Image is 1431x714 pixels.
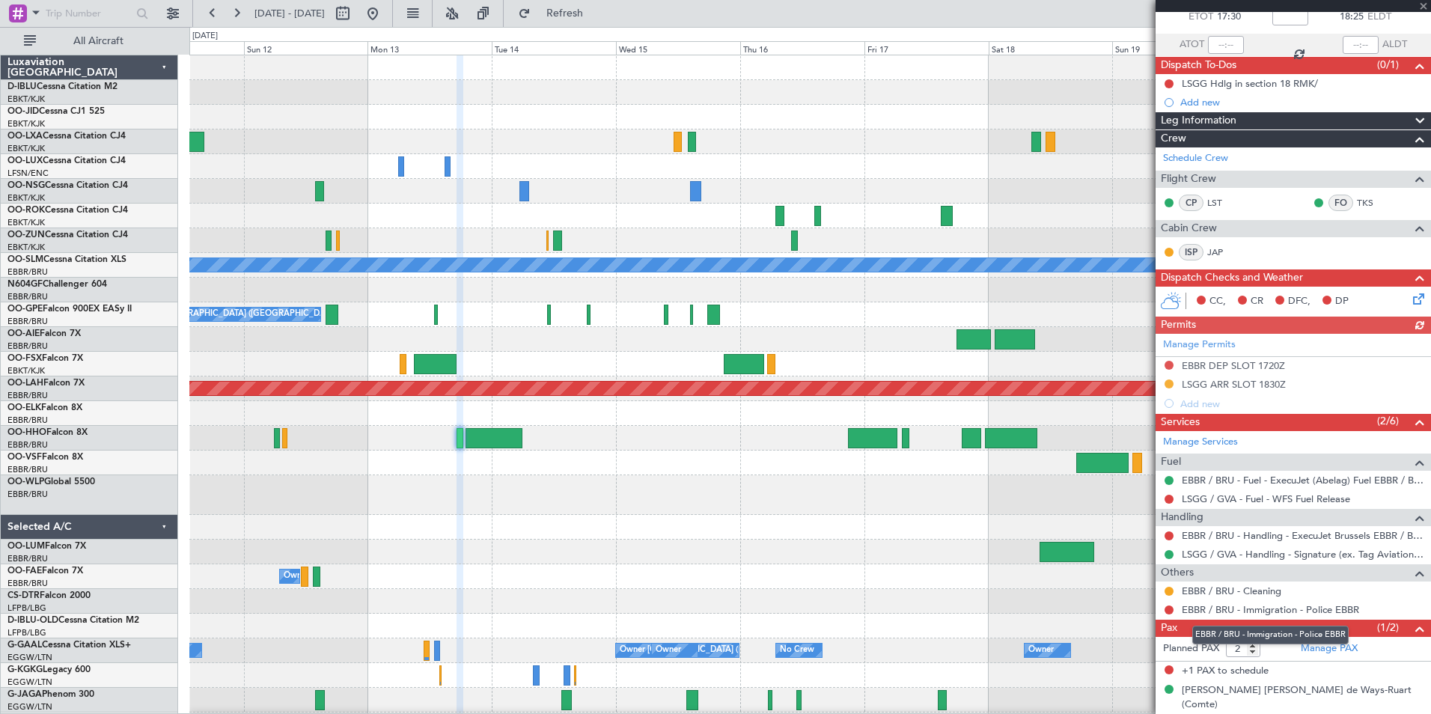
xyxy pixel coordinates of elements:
a: OO-WLPGlobal 5500 [7,477,95,486]
div: Owner [GEOGRAPHIC_DATA] ([GEOGRAPHIC_DATA]) [620,639,826,662]
div: Add new [1180,96,1424,109]
div: [PERSON_NAME] [PERSON_NAME] de Ways-Ruart (Comte) [1182,683,1424,713]
span: OO-VSF [7,453,42,462]
a: LFPB/LBG [7,627,46,638]
a: OO-ROKCessna Citation CJ4 [7,206,128,215]
div: Tue 14 [492,41,616,55]
span: G-GAAL [7,641,42,650]
span: Leg Information [1161,112,1236,129]
a: OO-FAEFalcon 7X [7,567,83,576]
a: Schedule Crew [1163,151,1228,166]
span: N604GF [7,280,43,289]
span: Dispatch Checks and Weather [1161,269,1303,287]
a: OO-LXACessna Citation CJ4 [7,132,126,141]
span: OO-LAH [7,379,43,388]
span: OO-GPE [7,305,43,314]
span: +1 PAX to schedule [1182,664,1269,679]
button: Refresh [511,1,601,25]
div: Owner [1028,639,1054,662]
a: G-KGKGLegacy 600 [7,665,91,674]
span: OO-FAE [7,567,42,576]
a: EBBR/BRU [7,553,48,564]
button: All Aircraft [16,29,162,53]
a: OO-FSXFalcon 7X [7,354,83,363]
span: 18:25 [1340,10,1364,25]
a: EBKT/KJK [7,118,45,129]
a: D-IBLU-OLDCessna Citation M2 [7,616,139,625]
a: EBKT/KJK [7,242,45,253]
a: EBKT/KJK [7,94,45,105]
span: OO-HHO [7,428,46,437]
div: Wed 15 [616,41,740,55]
span: ATOT [1180,37,1204,52]
span: OO-LXA [7,132,43,141]
a: EGGW/LTN [7,701,52,713]
span: ETOT [1189,10,1213,25]
a: LSGG / GVA - Fuel - WFS Fuel Release [1182,492,1350,505]
span: OO-WLP [7,477,44,486]
span: OO-JID [7,107,39,116]
a: EBKT/KJK [7,365,45,376]
div: Thu 16 [740,41,864,55]
a: OO-ZUNCessna Citation CJ4 [7,231,128,239]
a: OO-LUMFalcon 7X [7,542,86,551]
a: G-GAALCessna Citation XLS+ [7,641,131,650]
span: OO-ZUN [7,231,45,239]
span: OO-LUM [7,542,45,551]
span: G-KGKG [7,665,43,674]
a: EBBR/BRU [7,291,48,302]
div: Sun 19 [1112,41,1236,55]
a: D-IBLUCessna Citation M2 [7,82,118,91]
a: EBBR / BRU - Handling - ExecuJet Brussels EBBR / BRU [1182,529,1424,542]
span: (0/1) [1377,57,1399,73]
span: Cabin Crew [1161,220,1217,237]
span: OO-SLM [7,255,43,264]
a: EBBR / BRU - Cleaning [1182,585,1281,597]
a: EBBR/BRU [7,464,48,475]
a: JAP [1207,245,1241,259]
a: EBKT/KJK [7,217,45,228]
span: OO-ELK [7,403,41,412]
a: TKS [1357,196,1391,210]
span: Flight Crew [1161,171,1216,188]
a: OO-VSFFalcon 8X [7,453,83,462]
label: Planned PAX [1163,641,1219,656]
span: Handling [1161,509,1203,526]
a: EGGW/LTN [7,652,52,663]
span: (2/6) [1377,413,1399,429]
a: N604GFChallenger 604 [7,280,107,289]
div: Mon 13 [367,41,492,55]
span: Fuel [1161,454,1181,471]
a: LFSN/ENC [7,168,49,179]
span: Dispatch To-Dos [1161,57,1236,74]
span: D-IBLU [7,82,37,91]
a: OO-JIDCessna CJ1 525 [7,107,105,116]
span: Others [1161,564,1194,582]
div: CP [1179,195,1203,211]
a: LSGG / GVA - Handling - Signature (ex. Tag Aviation) LSGG / GVA [1182,548,1424,561]
span: DFC, [1288,294,1311,309]
span: D-IBLU-OLD [7,616,58,625]
a: OO-ELKFalcon 8X [7,403,82,412]
a: OO-LAHFalcon 7X [7,379,85,388]
span: OO-FSX [7,354,42,363]
a: EBBR/BRU [7,578,48,589]
a: OO-GPEFalcon 900EX EASy II [7,305,132,314]
div: Owner [656,639,681,662]
a: EBBR / BRU - Immigration - Police EBBR [1182,603,1359,616]
a: LST [1207,196,1241,210]
a: OO-SLMCessna Citation XLS [7,255,126,264]
a: EBKT/KJK [7,192,45,204]
span: ELDT [1367,10,1391,25]
span: CC, [1209,294,1226,309]
span: ALDT [1382,37,1407,52]
div: Fri 17 [864,41,989,55]
div: No Crew [GEOGRAPHIC_DATA] ([GEOGRAPHIC_DATA] National) [123,303,374,326]
div: EBBR / BRU - Immigration - Police EBBR [1192,626,1349,644]
div: [DATE] [192,30,218,43]
a: EBBR/BRU [7,266,48,278]
span: [DATE] - [DATE] [254,7,325,20]
span: CS-DTR [7,591,40,600]
span: Pax [1161,620,1177,637]
a: OO-LUXCessna Citation CJ4 [7,156,126,165]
